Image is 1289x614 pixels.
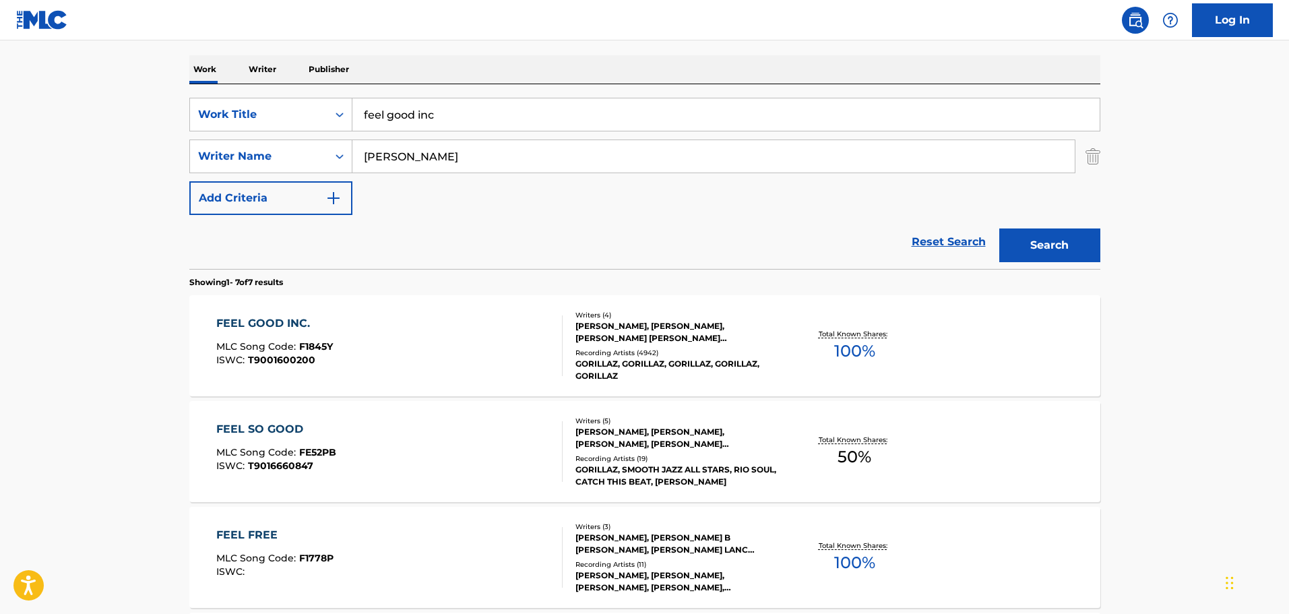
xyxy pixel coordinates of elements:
[575,522,779,532] div: Writers ( 3 )
[216,460,248,472] span: ISWC :
[189,276,283,288] p: Showing 1 - 7 of 7 results
[819,541,891,551] p: Total Known Shares:
[16,10,68,30] img: MLC Logo
[905,227,993,257] a: Reset Search
[1122,7,1149,34] a: Public Search
[305,55,353,84] p: Publisher
[216,552,299,564] span: MLC Song Code :
[575,570,779,594] div: [PERSON_NAME], [PERSON_NAME], [PERSON_NAME], [PERSON_NAME], [PERSON_NAME]
[575,559,779,570] div: Recording Artists ( 11 )
[189,181,352,215] button: Add Criteria
[216,565,248,578] span: ISWC :
[1226,563,1234,603] div: Glisser
[575,348,779,358] div: Recording Artists ( 4942 )
[834,551,875,575] span: 100 %
[198,106,319,123] div: Work Title
[299,340,333,352] span: F1845Y
[819,329,891,339] p: Total Known Shares:
[216,527,334,543] div: FEEL FREE
[216,421,336,437] div: FEEL SO GOOD
[575,310,779,320] div: Writers ( 4 )
[575,464,779,488] div: GORILLAZ, SMOOTH JAZZ ALL STARS, RIO SOUL, CATCH THIS BEAT, [PERSON_NAME]
[834,339,875,363] span: 100 %
[216,354,248,366] span: ISWC :
[198,148,319,164] div: Writer Name
[216,340,299,352] span: MLC Song Code :
[216,315,333,332] div: FEEL GOOD INC.
[1192,3,1273,37] a: Log In
[299,446,336,458] span: FE52PB
[838,445,871,469] span: 50 %
[1222,549,1289,614] iframe: Chat Widget
[819,435,891,445] p: Total Known Shares:
[245,55,280,84] p: Writer
[189,295,1100,396] a: FEEL GOOD INC.MLC Song Code:F1845YISWC:T9001600200Writers (4)[PERSON_NAME], [PERSON_NAME], [PERSO...
[999,228,1100,262] button: Search
[575,358,779,382] div: GORILLAZ, GORILLAZ, GORILLAZ, GORILLAZ, GORILLAZ
[1157,7,1184,34] div: Help
[575,416,779,426] div: Writers ( 5 )
[1162,12,1178,28] img: help
[575,454,779,464] div: Recording Artists ( 19 )
[1086,140,1100,173] img: Delete Criterion
[575,426,779,450] div: [PERSON_NAME], [PERSON_NAME], [PERSON_NAME], [PERSON_NAME] [PERSON_NAME] [PERSON_NAME]
[189,507,1100,608] a: FEEL FREEMLC Song Code:F1778PISWC:Writers (3)[PERSON_NAME], [PERSON_NAME] B [PERSON_NAME], [PERSO...
[299,552,334,564] span: F1778P
[248,354,315,366] span: T9001600200
[1222,549,1289,614] div: Widget de chat
[1127,12,1143,28] img: search
[325,190,342,206] img: 9d2ae6d4665cec9f34b9.svg
[248,460,313,472] span: T9016660847
[189,55,220,84] p: Work
[189,401,1100,502] a: FEEL SO GOODMLC Song Code:FE52PBISWC:T9016660847Writers (5)[PERSON_NAME], [PERSON_NAME], [PERSON_...
[575,320,779,344] div: [PERSON_NAME], [PERSON_NAME], [PERSON_NAME] [PERSON_NAME] [PERSON_NAME]
[575,532,779,556] div: [PERSON_NAME], [PERSON_NAME] B [PERSON_NAME], [PERSON_NAME] LANC [PERSON_NAME]
[216,446,299,458] span: MLC Song Code :
[189,98,1100,269] form: Search Form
